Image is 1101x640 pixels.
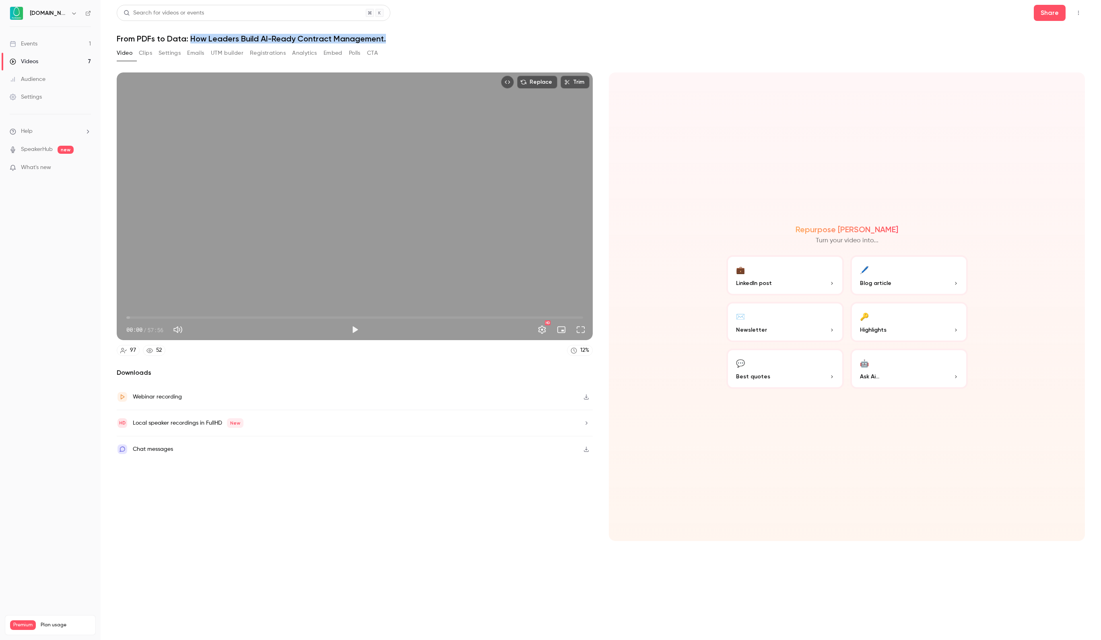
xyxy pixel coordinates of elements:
span: 57:56 [147,326,163,334]
button: Embed video [501,76,514,89]
span: Ask Ai... [860,372,879,381]
div: 💬 [736,357,745,369]
span: Help [21,127,33,136]
div: ✉️ [736,310,745,322]
h1: From PDFs to Data: How Leaders Build AI-Ready Contract Management. [117,34,1085,43]
button: Full screen [573,322,589,338]
li: help-dropdown-opener [10,127,91,136]
span: / [143,326,146,334]
button: 🖊️Blog article [850,255,968,295]
img: Avokaado.io [10,7,23,20]
button: Registrations [250,47,286,60]
div: 52 [156,346,162,355]
div: 🖊️ [860,263,869,276]
button: Share [1034,5,1066,21]
button: Clips [139,47,152,60]
p: Turn your video into... [816,236,878,246]
button: Mute [170,322,186,338]
div: 💼 [736,263,745,276]
button: Turn on miniplayer [553,322,569,338]
div: Webinar recording [133,392,182,402]
a: 97 [117,345,140,356]
span: Best quotes [736,372,770,381]
button: Settings [159,47,181,60]
span: LinkedIn post [736,279,772,287]
button: 💬Best quotes [726,349,844,389]
button: Analytics [292,47,317,60]
h2: Downloads [117,368,593,378]
div: Videos [10,58,38,66]
span: Plan usage [41,622,91,628]
a: 52 [143,345,165,356]
button: Trim [561,76,590,89]
div: 97 [130,346,136,355]
button: Play [347,322,363,338]
button: Replace [517,76,557,89]
div: HD [545,320,550,325]
button: ✉️Newsletter [726,302,844,342]
span: 00:00 [126,326,142,334]
button: 🤖Ask Ai... [850,349,968,389]
div: Audience [10,75,45,83]
div: 🤖 [860,357,869,369]
h2: Repurpose [PERSON_NAME] [796,225,898,234]
a: SpeakerHub [21,145,53,154]
button: CTA [367,47,378,60]
span: Newsletter [736,326,767,334]
button: Top Bar Actions [1072,6,1085,19]
div: Events [10,40,37,48]
div: Chat messages [133,444,173,454]
button: Video [117,47,132,60]
button: Settings [534,322,550,338]
span: Highlights [860,326,887,334]
h6: [DOMAIN_NAME] [30,9,68,17]
div: Local speaker recordings in FullHD [133,418,243,428]
span: Premium [10,620,36,630]
span: new [58,146,74,154]
span: Blog article [860,279,891,287]
button: 💼LinkedIn post [726,255,844,295]
a: 12% [567,345,593,356]
div: 00:00 [126,326,163,334]
button: Embed [324,47,342,60]
div: Settings [10,93,42,101]
button: Emails [187,47,204,60]
span: What's new [21,163,51,172]
div: 🔑 [860,310,869,322]
button: Polls [349,47,361,60]
button: UTM builder [211,47,243,60]
button: 🔑Highlights [850,302,968,342]
span: New [227,418,243,428]
div: 12 % [580,346,589,355]
div: Search for videos or events [124,9,204,17]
